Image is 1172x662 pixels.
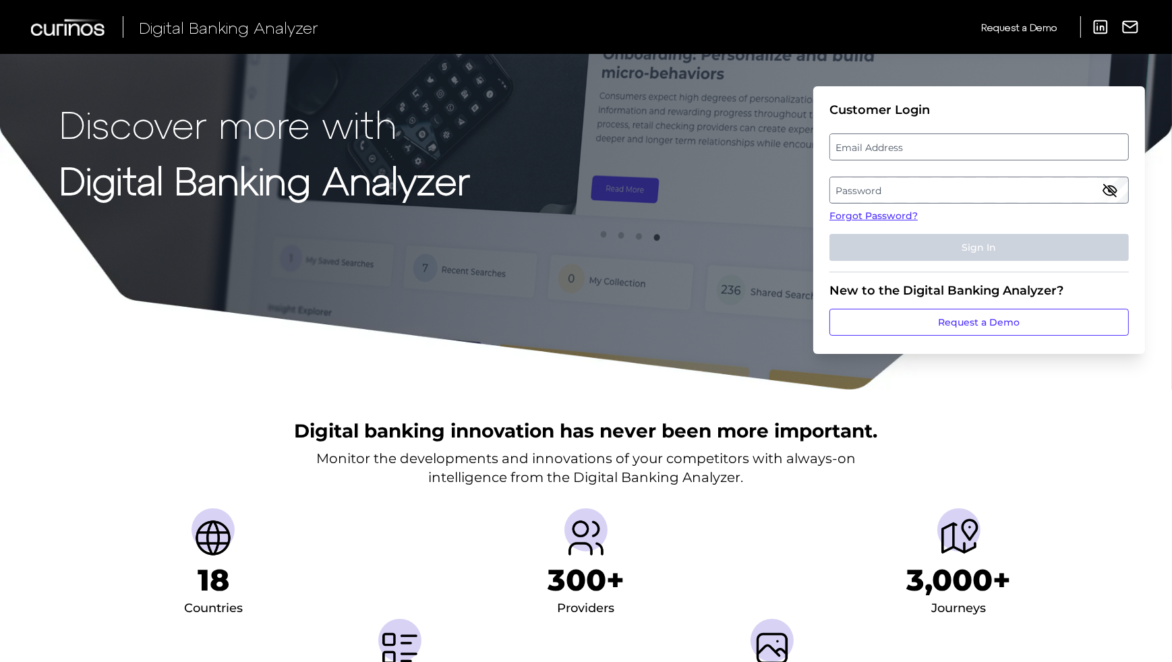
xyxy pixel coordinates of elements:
a: Forgot Password? [829,209,1129,223]
p: Discover more with [59,102,470,145]
label: Password [830,178,1127,202]
label: Email Address [830,135,1127,159]
img: Countries [192,516,235,560]
img: Curinos [31,19,107,36]
div: Customer Login [829,102,1129,117]
a: Request a Demo [829,309,1129,336]
img: Journeys [937,516,980,560]
div: New to the Digital Banking Analyzer? [829,283,1129,298]
h1: 3,000+ [906,562,1011,598]
h1: 18 [198,562,229,598]
a: Request a Demo [981,16,1057,38]
div: Providers [558,598,615,620]
h2: Digital banking innovation has never been more important. [295,418,878,444]
span: Request a Demo [981,22,1057,33]
button: Sign In [829,234,1129,261]
strong: Digital Banking Analyzer [59,157,470,202]
p: Monitor the developments and innovations of your competitors with always-on intelligence from the... [316,449,856,487]
div: Countries [184,598,243,620]
div: Journeys [931,598,986,620]
h1: 300+ [548,562,624,598]
img: Providers [564,516,608,560]
span: Digital Banking Analyzer [139,18,318,37]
